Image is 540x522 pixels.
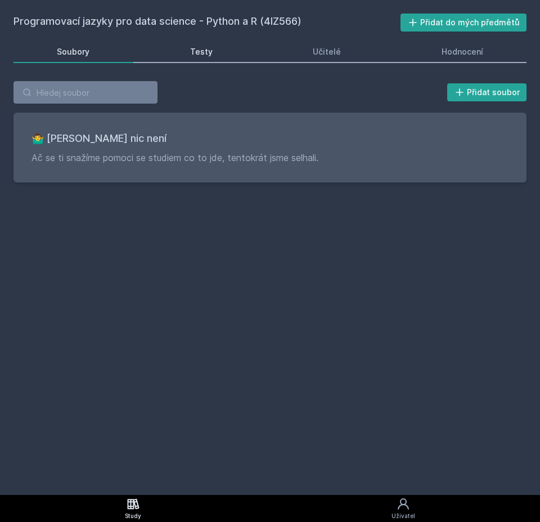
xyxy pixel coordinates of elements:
[269,41,385,63] a: Učitelé
[31,131,508,146] h3: 🤷‍♂️ [PERSON_NAME] nic není
[147,41,256,63] a: Testy
[13,41,133,63] a: Soubory
[400,14,527,32] button: Přidat do mých předmětů
[398,41,527,63] a: Hodnocení
[190,46,213,57] div: Testy
[57,46,89,57] div: Soubory
[125,512,141,520] div: Study
[31,151,508,164] p: Ač se ti snažíme pomoci se studiem co to jde, tentokrát jsme selhali.
[13,81,157,104] input: Hledej soubor
[13,14,400,32] h2: Programovací jazyky pro data science - Python a R (4IZ566)
[447,83,527,101] button: Přidat soubor
[391,512,415,520] div: Uživatel
[313,46,341,57] div: Učitelé
[442,46,483,57] div: Hodnocení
